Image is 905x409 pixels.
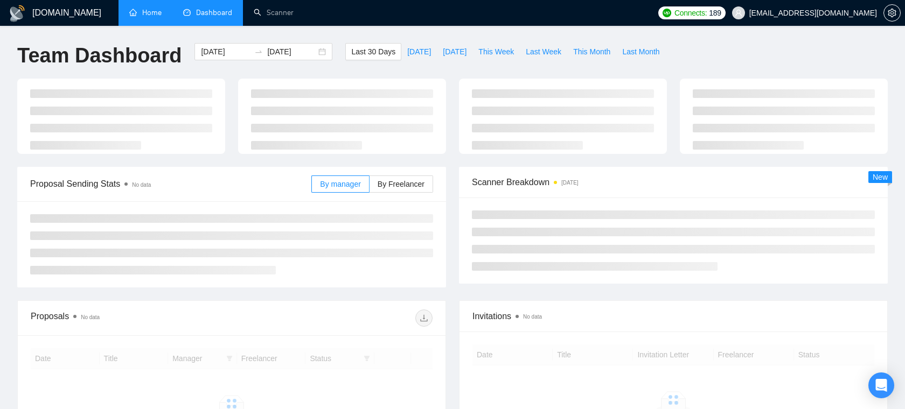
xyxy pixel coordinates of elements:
[407,46,431,58] span: [DATE]
[884,9,900,17] span: setting
[674,7,707,19] span: Connects:
[196,8,232,17] span: Dashboard
[9,5,26,22] img: logo
[523,314,542,320] span: No data
[868,372,894,398] div: Open Intercom Messenger
[883,9,901,17] a: setting
[622,46,659,58] span: Last Month
[883,4,901,22] button: setting
[378,180,424,188] span: By Freelancer
[437,43,472,60] button: [DATE]
[709,7,721,19] span: 189
[616,43,665,60] button: Last Month
[351,46,395,58] span: Last 30 Days
[201,46,250,58] input: Start date
[132,182,151,188] span: No data
[254,47,263,56] span: to
[472,309,874,323] span: Invitations
[81,314,100,320] span: No data
[472,175,875,189] span: Scanner Breakdown
[735,9,742,17] span: user
[17,43,182,68] h1: Team Dashboard
[31,309,232,327] div: Proposals
[254,47,263,56] span: swap-right
[267,46,316,58] input: End date
[345,43,401,60] button: Last 30 Days
[526,46,561,58] span: Last Week
[320,180,360,188] span: By manager
[183,9,191,16] span: dashboard
[573,46,610,58] span: This Month
[873,173,888,181] span: New
[478,46,514,58] span: This Week
[443,46,467,58] span: [DATE]
[663,9,671,17] img: upwork-logo.png
[567,43,616,60] button: This Month
[129,8,162,17] a: homeHome
[520,43,567,60] button: Last Week
[254,8,294,17] a: searchScanner
[401,43,437,60] button: [DATE]
[561,180,578,186] time: [DATE]
[472,43,520,60] button: This Week
[30,177,311,191] span: Proposal Sending Stats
